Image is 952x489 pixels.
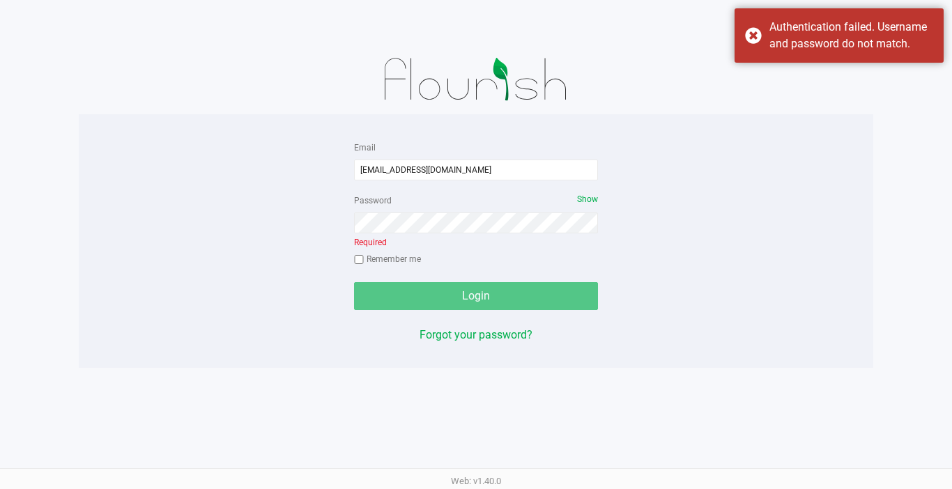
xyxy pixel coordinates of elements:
button: Forgot your password? [420,327,532,343]
span: Show [577,194,598,204]
div: Authentication failed. Username and password do not match. [769,19,933,52]
label: Password [354,194,392,207]
label: Remember me [354,253,421,265]
input: Remember me [354,255,364,265]
span: Required [354,238,387,247]
span: Web: v1.40.0 [451,476,501,486]
label: Email [354,141,376,154]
